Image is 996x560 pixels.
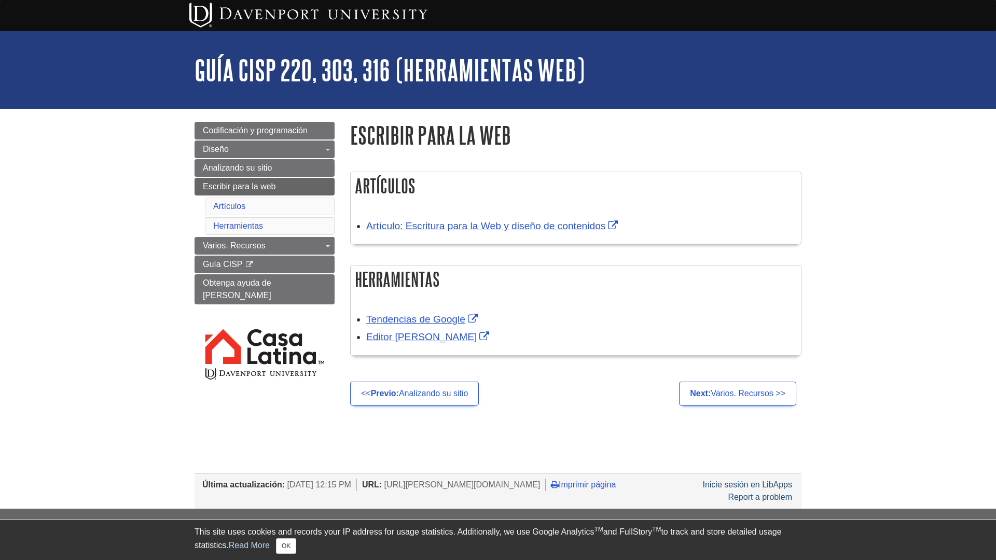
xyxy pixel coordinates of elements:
span: [URL][PERSON_NAME][DOMAIN_NAME] [384,480,541,489]
a: Herramientas [213,221,263,230]
a: Escribir para la web [195,178,335,195]
span: Diseño [203,145,229,153]
a: Imprimir página [551,480,616,489]
div: Guide Page Menu [195,122,335,399]
a: Artículos [213,202,245,211]
span: Analizando su sitio [203,163,272,172]
a: Next:Varios. Recursos >> [679,382,796,405]
a: <<Previo:Analizando su sitio [350,382,479,405]
a: Link opens in new window [366,314,480,325]
a: Link opens in new window [366,220,620,231]
span: [DATE] 12:15 PM [287,480,351,489]
span: Codificación y programación [203,126,308,135]
a: Obtenga ayuda de [PERSON_NAME] [195,274,335,304]
a: Inicie sesión en LibApps [702,480,792,489]
span: Varios. Recursos [203,241,266,250]
h2: Artículos [351,172,801,200]
a: Diseño [195,141,335,158]
span: URL: [362,480,382,489]
span: Última actualización: [202,480,285,489]
div: This site uses cookies and records your IP address for usage statistics. Additionally, we use Goo... [195,526,801,554]
a: Read More [229,541,270,550]
strong: Next: [690,389,711,398]
span: Escribir para la web [203,182,276,191]
span: Guía CISP [203,260,242,269]
strong: Previo: [371,389,399,398]
a: Analizando su sitio [195,159,335,177]
i: This link opens in a new window [245,261,254,268]
button: Close [276,538,296,554]
sup: TM [594,526,603,533]
a: Varios. Recursos [195,237,335,255]
img: Davenport University [189,3,427,27]
h2: Herramientas [351,265,801,293]
a: Codificación y programación [195,122,335,139]
span: Obtenga ayuda de [PERSON_NAME] [203,278,271,300]
sup: TM [652,526,661,533]
h1: Escribir para la web [350,122,801,148]
a: Link opens in new window [366,331,492,342]
a: Guía CISP 220, 303, 316 (Herramientas Web) [195,54,585,86]
a: Guía CISP [195,256,335,273]
a: Report a problem [728,493,792,501]
i: Imprimir página [551,480,559,488]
